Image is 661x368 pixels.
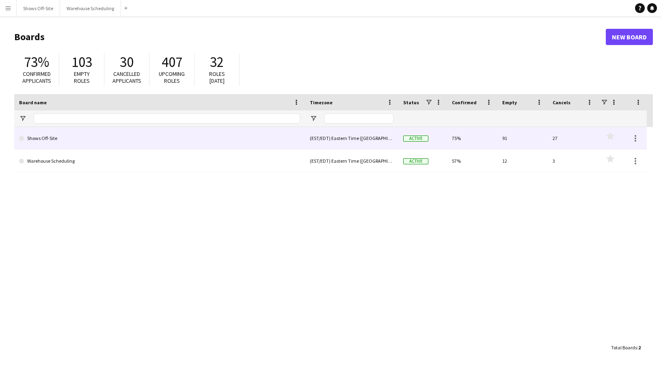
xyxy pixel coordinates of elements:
input: Board name Filter Input [34,114,300,123]
span: Status [403,99,419,105]
span: 32 [210,53,224,71]
span: Cancelled applicants [112,70,141,84]
span: 30 [120,53,134,71]
div: 12 [497,150,548,172]
span: 73% [24,53,49,71]
a: Shows Off-Site [19,127,300,150]
div: (EST/EDT) Eastern Time ([GEOGRAPHIC_DATA] & [GEOGRAPHIC_DATA]) [305,150,398,172]
span: Upcoming roles [159,70,185,84]
input: Timezone Filter Input [324,114,393,123]
span: Roles [DATE] [209,70,225,84]
div: 75% [447,127,497,149]
span: 103 [71,53,92,71]
div: : [611,340,641,355]
span: Empty [502,99,517,105]
span: Confirmed applicants [22,70,51,84]
button: Shows Off-Site [17,0,60,16]
span: 2 [638,344,641,351]
button: Warehouse Scheduling [60,0,121,16]
h1: Boards [14,31,606,43]
a: Warehouse Scheduling [19,150,300,172]
div: (EST/EDT) Eastern Time ([GEOGRAPHIC_DATA] & [GEOGRAPHIC_DATA]) [305,127,398,149]
button: Open Filter Menu [310,115,317,122]
span: Timezone [310,99,333,105]
span: Empty roles [74,70,90,84]
span: Active [403,136,428,142]
span: Board name [19,99,47,105]
span: Confirmed [452,99,477,105]
div: 3 [548,150,598,172]
div: 57% [447,150,497,172]
span: Total Boards [611,344,637,351]
span: Cancels [553,99,570,105]
span: 407 [162,53,182,71]
a: New Board [606,29,653,45]
div: 91 [497,127,548,149]
span: Active [403,158,428,164]
button: Open Filter Menu [19,115,26,122]
div: 27 [548,127,598,149]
